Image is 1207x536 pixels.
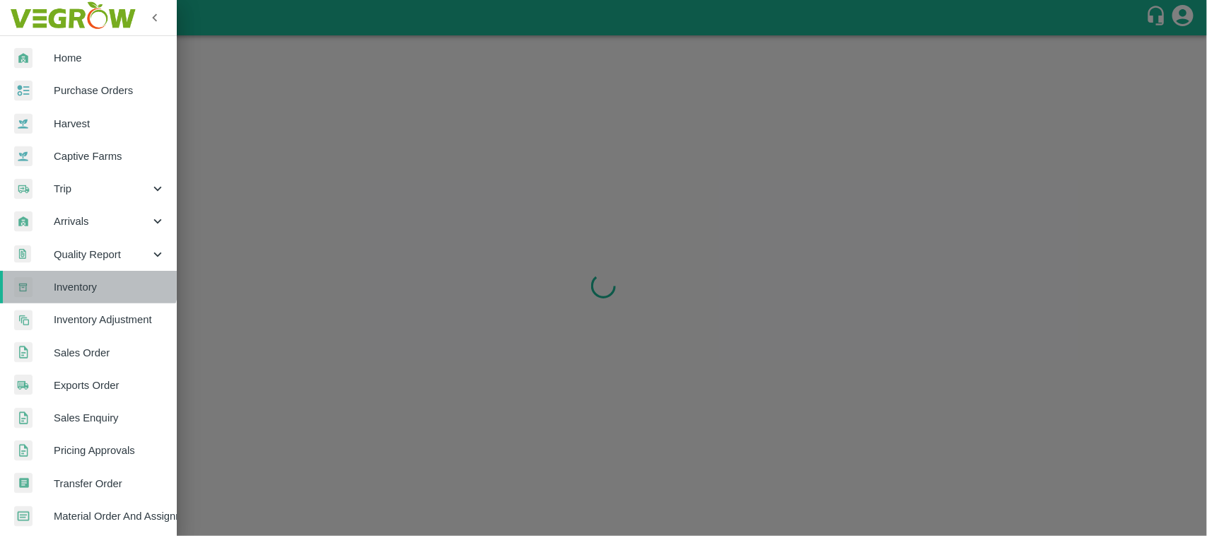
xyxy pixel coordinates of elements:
img: sales [14,441,33,461]
img: whArrival [14,48,33,69]
span: Pricing Approvals [54,443,165,458]
span: Exports Order [54,378,165,393]
img: whInventory [14,277,33,298]
span: Sales Enquiry [54,410,165,426]
img: centralMaterial [14,506,33,527]
span: Material Order And Assignment [54,508,165,524]
img: harvest [14,113,33,134]
img: inventory [14,310,33,330]
img: qualityReport [14,245,31,263]
span: Transfer Order [54,476,165,491]
img: whArrival [14,211,33,232]
span: Inventory Adjustment [54,312,165,327]
img: sales [14,342,33,363]
span: Purchase Orders [54,83,165,98]
span: Home [54,50,165,66]
span: Inventory [54,279,165,295]
img: delivery [14,179,33,199]
img: shipments [14,375,33,395]
span: Arrivals [54,214,150,229]
span: Trip [54,181,150,197]
img: reciept [14,81,33,101]
img: whTransfer [14,473,33,494]
span: Captive Farms [54,148,165,164]
img: harvest [14,146,33,167]
span: Sales Order [54,345,165,361]
span: Quality Report [54,247,150,262]
img: sales [14,408,33,429]
span: Harvest [54,116,165,132]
